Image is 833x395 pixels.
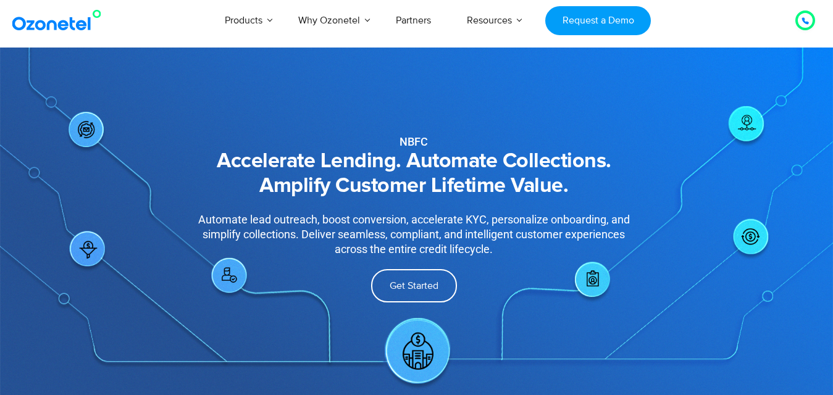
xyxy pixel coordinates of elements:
[188,212,640,257] div: Automate lead outreach, boost conversion, accelerate KYC, personalize onboarding, and simplify co...
[390,281,438,291] span: Get Started
[157,136,671,148] div: NBFC
[371,269,457,302] a: Get Started
[545,6,651,35] a: Request a Demo
[157,149,671,199] h2: Accelerate Lending. Automate Collections. Amplify Customer Lifetime Value.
